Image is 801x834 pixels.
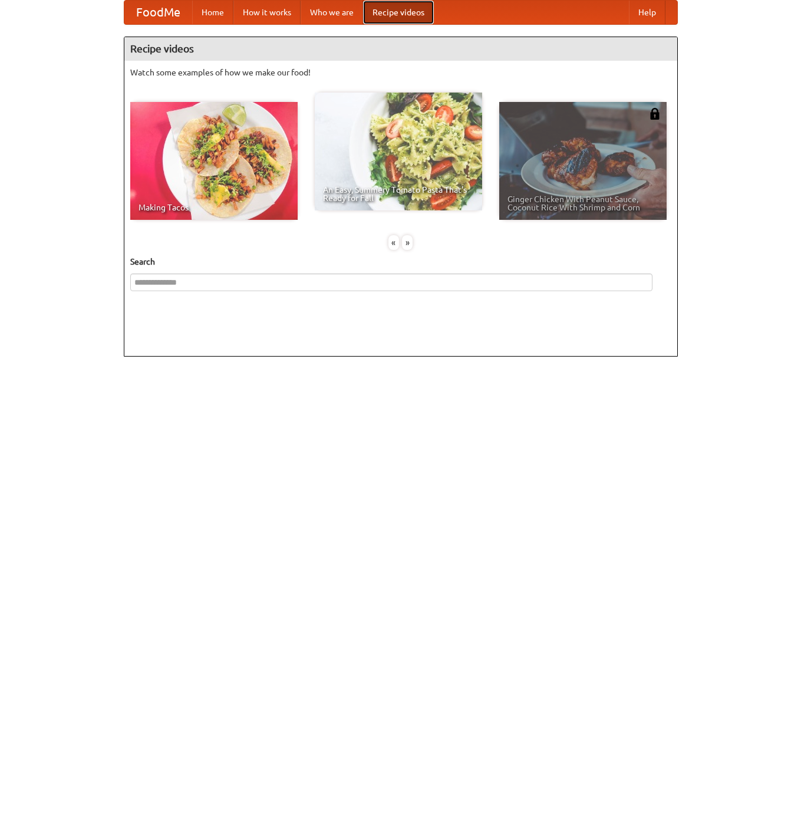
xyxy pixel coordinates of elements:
a: How it works [233,1,301,24]
div: » [402,235,413,250]
a: Home [192,1,233,24]
span: An Easy, Summery Tomato Pasta That's Ready for Fall [323,186,474,202]
a: FoodMe [124,1,192,24]
a: Recipe videos [363,1,434,24]
span: Making Tacos [139,203,289,212]
p: Watch some examples of how we make our food! [130,67,671,78]
h5: Search [130,256,671,268]
a: Making Tacos [130,102,298,220]
a: Help [629,1,665,24]
div: « [388,235,399,250]
a: Who we are [301,1,363,24]
img: 483408.png [649,108,661,120]
a: An Easy, Summery Tomato Pasta That's Ready for Fall [315,93,482,210]
h4: Recipe videos [124,37,677,61]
